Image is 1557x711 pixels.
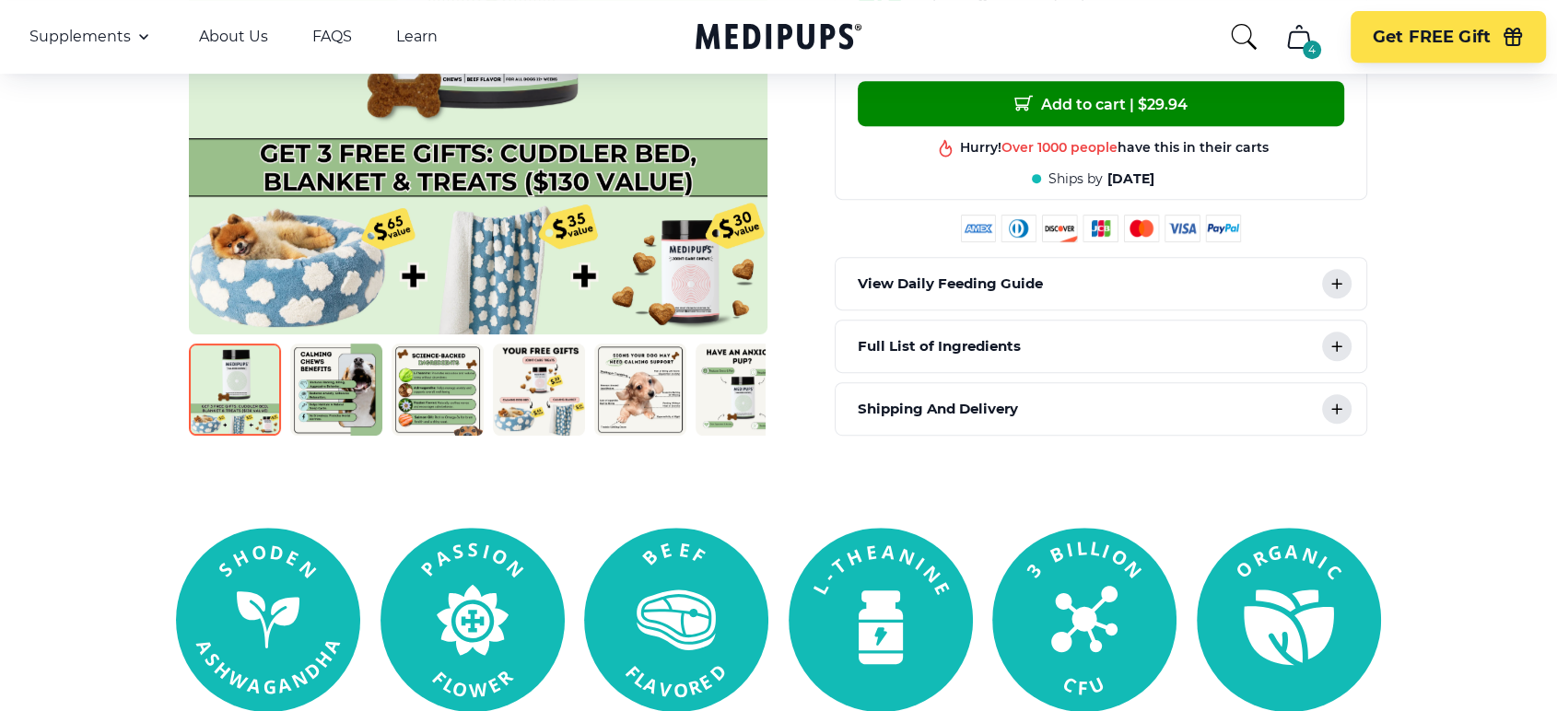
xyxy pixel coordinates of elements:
[1229,22,1258,52] button: search
[1107,170,1154,188] span: [DATE]
[858,273,1043,295] p: View Daily Feeding Guide
[1373,27,1491,48] span: Get FREE Gift
[1048,170,1103,188] span: Ships by
[696,19,861,57] a: Medipups
[392,344,484,436] img: Calming Dog Chews | Natural Dog Supplements
[189,344,281,436] img: Calming Dog Chews | Natural Dog Supplements
[960,137,1269,155] div: Hurry! have this in their carts
[858,398,1018,420] p: Shipping And Delivery
[961,215,1241,242] img: payment methods
[1277,15,1321,59] button: cart
[29,28,131,46] span: Supplements
[290,344,382,436] img: Calming Dog Chews | Natural Dog Supplements
[1303,41,1321,59] div: 4
[1014,94,1188,113] span: Add to cart | $ 29.94
[594,344,686,436] img: Calming Dog Chews | Natural Dog Supplements
[1351,11,1546,63] button: Get FREE Gift
[493,344,585,436] img: Calming Dog Chews | Natural Dog Supplements
[29,26,155,48] button: Supplements
[858,81,1344,126] button: Add to cart | $29.94
[199,28,268,46] a: About Us
[1001,137,1118,154] span: Over 1000 people
[696,344,788,436] img: Calming Dog Chews | Natural Dog Supplements
[858,335,1021,357] p: Full List of Ingredients
[396,28,438,46] a: Learn
[312,28,352,46] a: FAQS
